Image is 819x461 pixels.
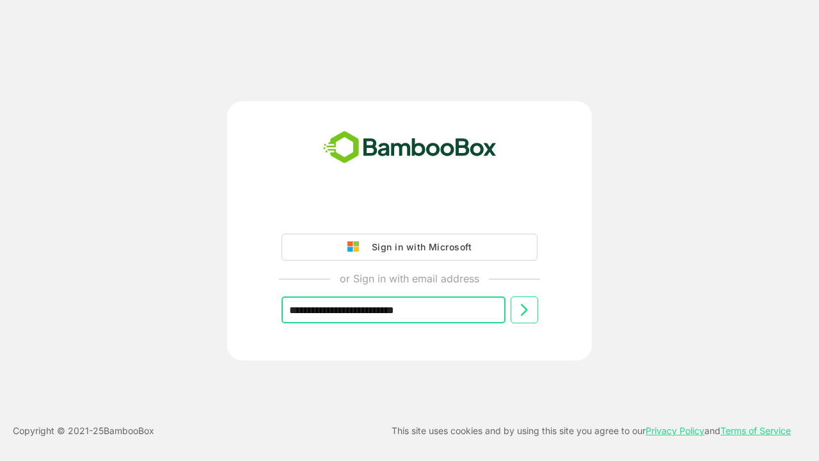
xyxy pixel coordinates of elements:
[347,241,365,253] img: google
[365,239,472,255] div: Sign in with Microsoft
[316,127,504,169] img: bamboobox
[720,425,791,436] a: Terms of Service
[13,423,154,439] p: Copyright © 2021- 25 BambooBox
[282,234,537,261] button: Sign in with Microsoft
[646,425,704,436] a: Privacy Policy
[275,198,544,226] iframe: Sign in with Google Button
[340,271,479,286] p: or Sign in with email address
[392,423,791,439] p: This site uses cookies and by using this site you agree to our and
